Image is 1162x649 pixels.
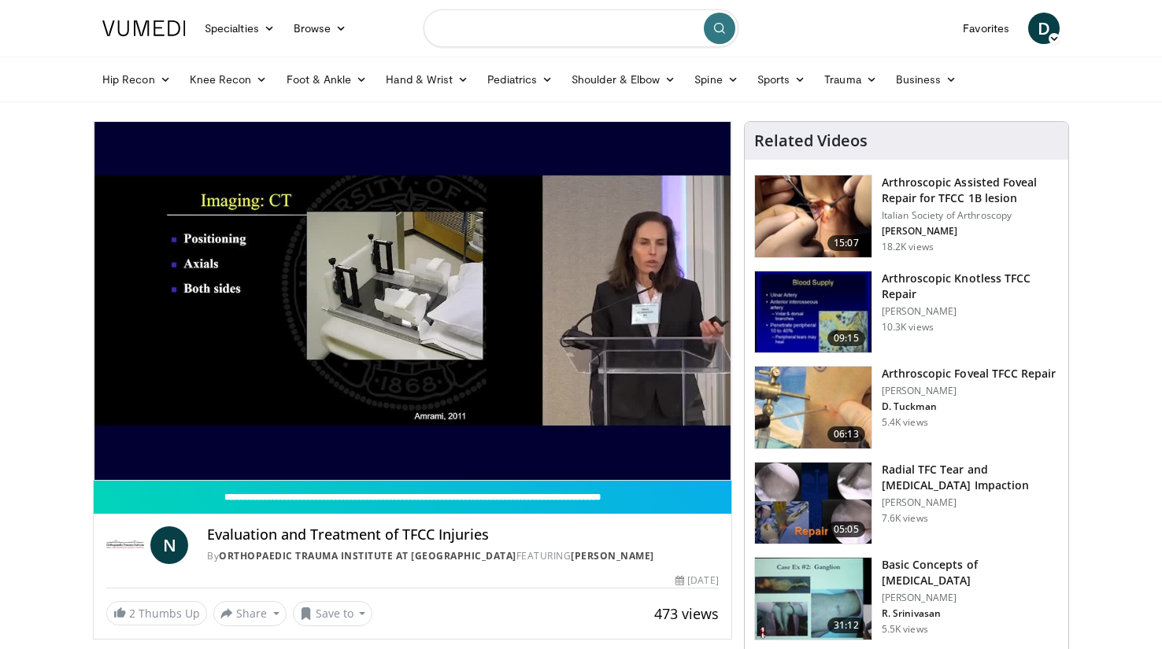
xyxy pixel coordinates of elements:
img: f2628f02-f9f6-4963-b1dc-49906a9e38e8.150x105_q85_crop-smart_upscale.jpg [755,367,871,448]
img: 75335_0000_3.png.150x105_q85_crop-smart_upscale.jpg [755,271,871,353]
span: 31:12 [827,618,865,633]
p: D. Tuckman [882,400,1057,413]
p: 10.3K views [882,321,934,334]
a: 05:05 Radial TFC Tear and [MEDICAL_DATA] Impaction [PERSON_NAME] 7.6K views [754,462,1059,545]
a: D [1028,13,1060,44]
a: Foot & Ankle [277,64,377,95]
span: 09:15 [827,330,865,346]
video-js: Video Player [94,122,731,481]
img: VuMedi Logo [102,20,186,36]
a: Hip Recon [93,64,180,95]
p: 7.6K views [882,512,928,525]
img: Orthopaedic Trauma Institute at UCSF [106,526,144,564]
img: 296995_0003_1.png.150x105_q85_crop-smart_upscale.jpg [755,175,871,257]
a: Trauma [815,64,886,95]
a: [PERSON_NAME] [571,549,654,562]
a: Shoulder & Elbow [562,64,685,95]
span: 05:05 [827,522,865,537]
p: 5.5K views [882,623,928,636]
p: [PERSON_NAME] [882,225,1059,238]
a: Hand & Wrist [376,64,478,95]
h4: Related Videos [754,131,868,150]
span: 06:13 [827,426,865,442]
div: [DATE] [675,573,718,588]
img: fca016a0-5798-444f-960e-01c0017974b3.150x105_q85_crop-smart_upscale.jpg [755,558,871,640]
span: 15:07 [827,235,865,251]
h4: Evaluation and Treatment of TFCC Injuries [207,526,719,544]
p: R. Srinivasan [882,607,1059,620]
input: Search topics, interventions [424,9,738,47]
a: Pediatrics [478,64,562,95]
p: 5.4K views [882,416,928,429]
p: [PERSON_NAME] [882,385,1057,397]
a: Specialties [195,13,284,44]
div: By FEATURING [207,549,719,563]
a: 09:15 Arthroscopic Knotless TFCC Repair [PERSON_NAME] 10.3K views [754,271,1059,354]
a: 2 Thumbs Up [106,601,207,625]
h3: Basic Concepts of [MEDICAL_DATA] [882,557,1059,588]
a: Orthopaedic Trauma Institute at [GEOGRAPHIC_DATA] [219,549,516,562]
a: Browse [284,13,357,44]
a: Knee Recon [180,64,277,95]
h3: Arthroscopic Knotless TFCC Repair [882,271,1059,302]
p: [PERSON_NAME] [882,592,1059,604]
a: 31:12 Basic Concepts of [MEDICAL_DATA] [PERSON_NAME] R. Srinivasan 5.5K views [754,557,1059,640]
a: Sports [748,64,816,95]
img: b7c0ed47-2112-40d6-bf60-9a0c11b62083.150x105_q85_crop-smart_upscale.jpg [755,463,871,544]
p: [PERSON_NAME] [882,305,1059,318]
span: 473 views [654,604,719,623]
h3: Arthroscopic Foveal TFCC Repair [882,366,1057,382]
p: [PERSON_NAME] [882,496,1059,509]
p: Italian Society of Arthroscopy [882,209,1059,222]
button: Save to [293,601,373,626]
h3: Arthroscopic Assisted Foveal Repair for TFCC 1B lesion [882,175,1059,206]
span: 2 [129,606,135,621]
a: Favorites [953,13,1019,44]
a: Business [886,64,967,95]
button: Share [213,601,287,626]
a: 06:13 Arthroscopic Foveal TFCC Repair [PERSON_NAME] D. Tuckman 5.4K views [754,366,1059,449]
p: 18.2K views [882,241,934,253]
h3: Radial TFC Tear and [MEDICAL_DATA] Impaction [882,462,1059,493]
a: 15:07 Arthroscopic Assisted Foveal Repair for TFCC 1B lesion Italian Society of Arthroscopy [PERS... [754,175,1059,258]
a: N [150,526,188,564]
a: Spine [685,64,747,95]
